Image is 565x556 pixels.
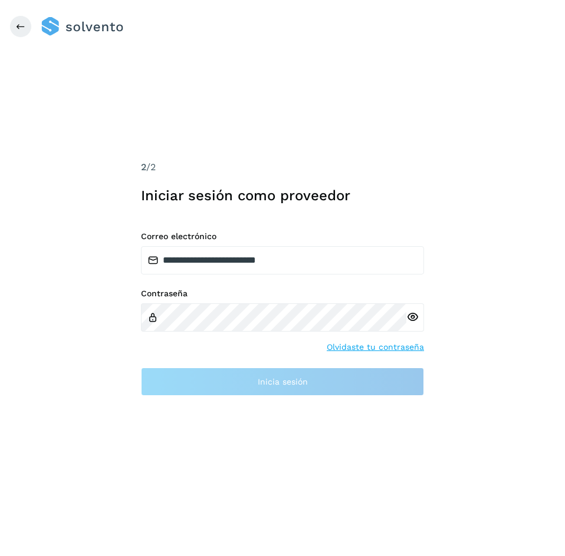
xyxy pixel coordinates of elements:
[141,160,424,174] div: /2
[141,187,424,204] h1: Iniciar sesión como proveedor
[327,341,424,353] a: Olvidaste tu contraseña
[258,378,308,386] span: Inicia sesión
[141,289,424,299] label: Contraseña
[141,368,424,396] button: Inicia sesión
[141,161,146,173] span: 2
[141,231,424,241] label: Correo electrónico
